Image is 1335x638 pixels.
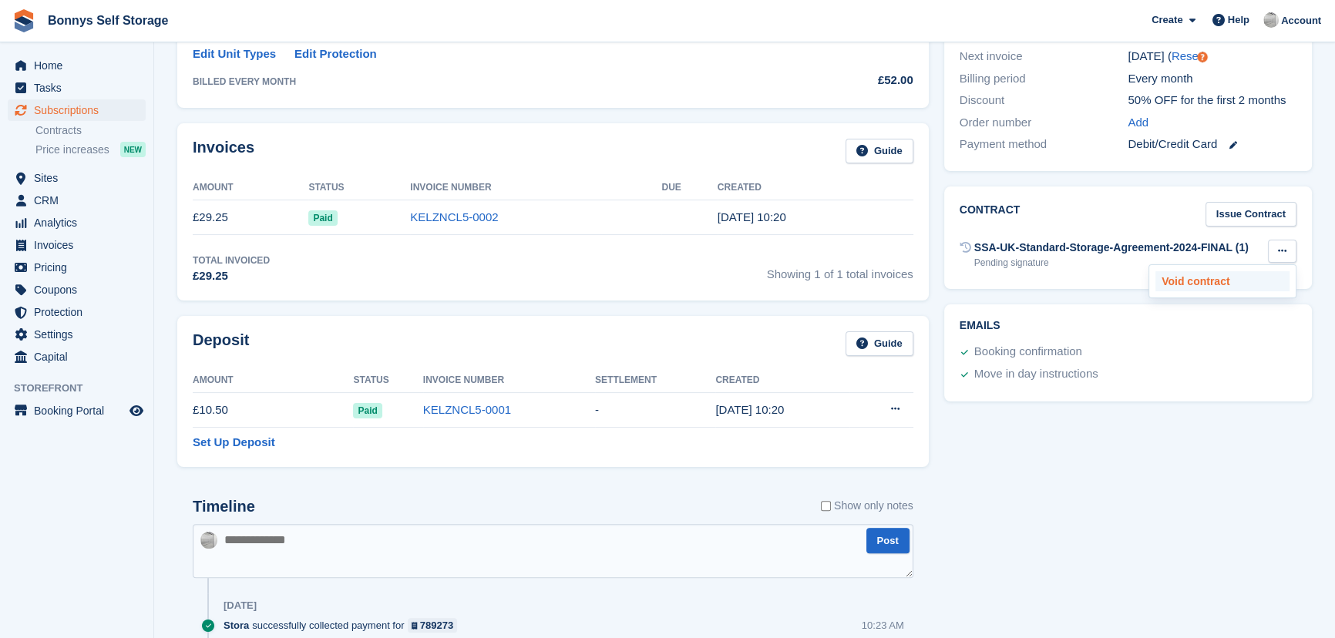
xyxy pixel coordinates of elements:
[423,403,511,416] a: KELZNCL5-0001
[35,141,146,158] a: Price increases NEW
[193,267,270,285] div: £29.25
[8,257,146,278] a: menu
[193,139,254,164] h2: Invoices
[120,142,146,157] div: NEW
[408,618,458,633] a: 789273
[193,254,270,267] div: Total Invoiced
[193,331,249,357] h2: Deposit
[974,365,1098,384] div: Move in day instructions
[193,75,797,89] div: BILLED EVERY MONTH
[308,210,337,226] span: Paid
[8,279,146,301] a: menu
[410,210,498,223] a: KELZNCL5-0002
[224,618,249,633] span: Stora
[960,136,1128,153] div: Payment method
[715,403,784,416] time: 2025-09-01 09:20:31 UTC
[715,368,849,393] th: Created
[35,143,109,157] span: Price increases
[193,176,308,200] th: Amount
[8,400,146,421] a: menu
[846,331,913,357] a: Guide
[308,176,410,200] th: Status
[34,77,126,99] span: Tasks
[661,176,717,200] th: Due
[960,320,1296,332] h2: Emails
[35,123,146,138] a: Contracts
[353,403,382,418] span: Paid
[718,210,786,223] time: 2025-09-01 09:20:08 UTC
[767,254,913,285] span: Showing 1 of 1 total invoices
[974,343,1082,361] div: Booking confirmation
[34,55,126,76] span: Home
[8,99,146,121] a: menu
[862,618,904,633] div: 10:23 AM
[34,346,126,368] span: Capital
[127,401,146,420] a: Preview store
[1128,92,1296,109] div: 50% OFF for the first 2 months
[1155,271,1290,291] a: Void contract
[866,528,910,553] button: Post
[14,381,153,396] span: Storefront
[960,92,1128,109] div: Discount
[1172,49,1202,62] a: Reset
[34,257,126,278] span: Pricing
[34,190,126,211] span: CRM
[193,200,308,235] td: £29.25
[8,301,146,323] a: menu
[34,400,126,421] span: Booking Portal
[960,202,1021,227] h2: Contract
[8,190,146,211] a: menu
[1128,114,1148,132] a: Add
[34,234,126,256] span: Invoices
[595,368,715,393] th: Settlement
[193,368,353,393] th: Amount
[1152,12,1182,28] span: Create
[8,167,146,189] a: menu
[718,176,913,200] th: Created
[797,72,913,89] div: £52.00
[1128,136,1296,153] div: Debit/Credit Card
[960,114,1128,132] div: Order number
[34,279,126,301] span: Coupons
[42,8,174,33] a: Bonnys Self Storage
[1281,13,1321,29] span: Account
[1228,12,1249,28] span: Help
[8,324,146,345] a: menu
[1128,48,1296,65] div: [DATE] ( )
[410,176,661,200] th: Invoice Number
[821,498,913,514] label: Show only notes
[12,9,35,32] img: stora-icon-8386f47178a22dfd0bd8f6a31ec36ba5ce8667c1dd55bd0f319d3a0aa187defe.svg
[193,45,276,63] a: Edit Unit Types
[193,393,353,428] td: £10.50
[821,498,831,514] input: Show only notes
[8,212,146,233] a: menu
[200,532,217,549] img: James Bonny
[974,240,1249,256] div: SSA-UK-Standard-Storage-Agreement-2024-FINAL (1)
[8,234,146,256] a: menu
[1206,202,1296,227] a: Issue Contract
[193,498,255,515] h2: Timeline
[420,618,453,633] div: 789273
[8,346,146,368] a: menu
[846,139,913,164] a: Guide
[1195,50,1209,64] div: Tooltip anchor
[423,368,595,393] th: Invoice Number
[974,256,1249,270] div: Pending signature
[34,212,126,233] span: Analytics
[353,368,422,393] th: Status
[8,77,146,99] a: menu
[34,167,126,189] span: Sites
[960,70,1128,88] div: Billing period
[224,618,465,633] div: successfully collected payment for
[1128,70,1296,88] div: Every month
[595,393,715,428] td: -
[960,48,1128,65] div: Next invoice
[34,99,126,121] span: Subscriptions
[34,324,126,345] span: Settings
[193,434,275,452] a: Set Up Deposit
[294,45,377,63] a: Edit Protection
[34,301,126,323] span: Protection
[1263,12,1279,28] img: James Bonny
[8,55,146,76] a: menu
